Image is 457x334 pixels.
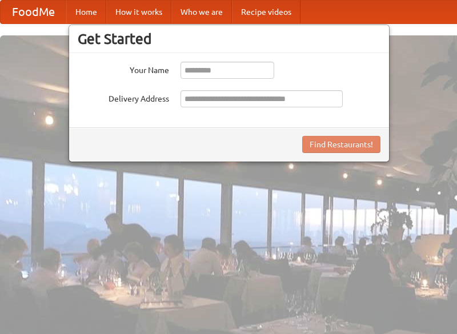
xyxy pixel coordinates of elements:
label: Delivery Address [78,90,169,104]
h3: Get Started [78,30,380,47]
a: How it works [106,1,171,23]
a: Recipe videos [232,1,300,23]
a: Home [66,1,106,23]
button: Find Restaurants! [302,136,380,153]
a: Who we are [171,1,232,23]
a: FoodMe [1,1,66,23]
label: Your Name [78,62,169,76]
